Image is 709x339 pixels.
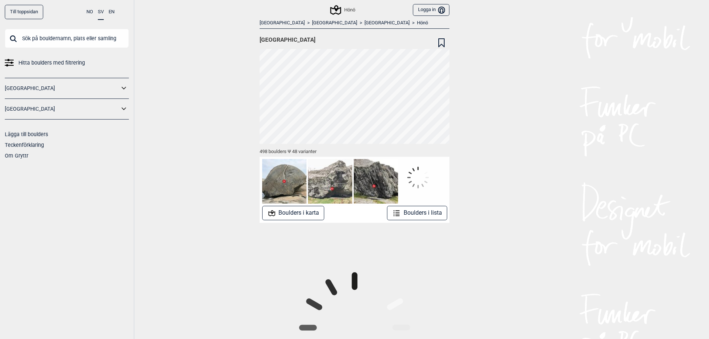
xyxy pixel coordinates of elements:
button: SV [98,5,104,20]
a: Teckenförklaring [5,142,44,148]
a: Hitta boulders med filtrering [5,58,129,68]
a: [GEOGRAPHIC_DATA] [364,20,410,26]
button: Boulders i lista [387,206,447,220]
a: Till toppsidan [5,5,43,19]
button: EN [109,5,114,19]
a: [GEOGRAPHIC_DATA] [5,104,119,114]
button: Logga in [413,4,449,16]
img: Paddan badar 230403 [308,159,352,203]
button: NO [86,5,93,19]
input: Sök på bouldernamn, plats eller samling [5,29,129,48]
div: 498 boulders Ψ 48 varianter [260,144,449,157]
a: [GEOGRAPHIC_DATA] [260,20,305,26]
button: Boulders i karta [262,206,325,220]
a: [GEOGRAPHIC_DATA] [312,20,357,26]
span: [GEOGRAPHIC_DATA] [260,36,315,44]
img: Den gamle och havet 230301 [354,159,398,203]
span: Hitta boulders med filtrering [18,58,85,68]
img: Achtung UFO 230325 [262,159,306,203]
a: Lägga till boulders [5,131,48,137]
span: > [307,20,310,26]
a: Hönö [417,20,428,26]
span: > [360,20,362,26]
div: Hönö [331,6,355,14]
span: > [412,20,415,26]
a: [GEOGRAPHIC_DATA] [5,83,119,94]
a: Om Gryttr [5,153,28,159]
